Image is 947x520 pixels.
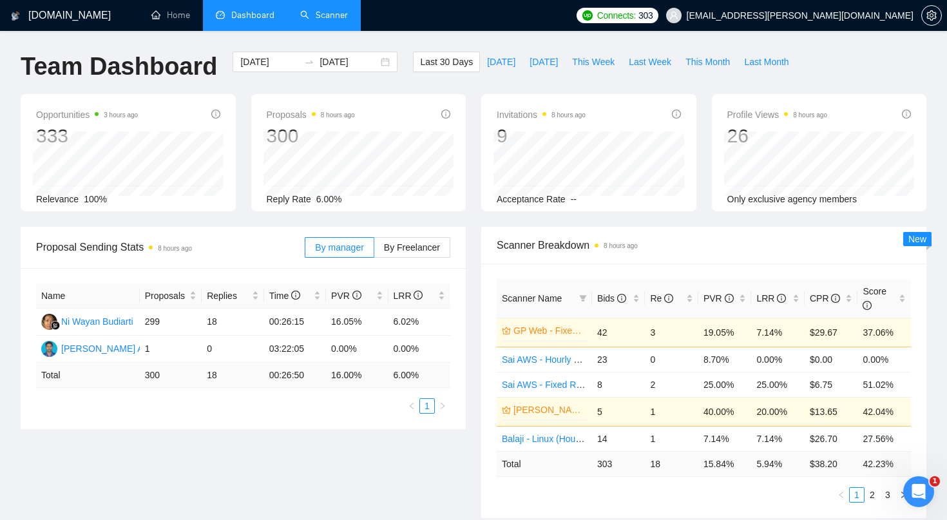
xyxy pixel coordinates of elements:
td: $6.75 [805,372,858,397]
span: LRR [756,293,786,303]
span: dashboard [216,10,225,19]
span: filter [579,294,587,302]
span: Invitations [497,107,586,122]
span: to [304,57,314,67]
td: 18 [645,451,698,476]
h1: Team Dashboard [21,52,217,82]
span: Last 30 Days [420,55,473,69]
a: setting [921,10,942,21]
div: [PERSON_NAME] A [61,342,144,356]
td: 7.14% [751,426,805,451]
span: Replies [207,289,249,303]
span: 100% [84,194,107,204]
td: 16.00 % [326,363,388,388]
span: swap-right [304,57,314,67]
span: Bids [597,293,626,303]
span: info-circle [414,291,423,300]
td: 303 [592,451,646,476]
span: info-circle [211,110,220,119]
span: crown [502,326,511,335]
time: 8 hours ago [793,111,827,119]
span: CPR [810,293,840,303]
span: New [908,234,926,244]
li: 2 [865,487,880,503]
td: 7.14% [751,318,805,347]
span: Proposals [267,107,355,122]
span: Profile Views [727,107,828,122]
td: 42 [592,318,646,347]
a: 2 [865,488,879,502]
span: 6.00% [316,194,342,204]
td: 0.00% [857,347,911,372]
span: Scanner Name [502,293,562,303]
span: Re [650,293,673,303]
span: Time [269,291,300,301]
td: $29.67 [805,318,858,347]
span: info-circle [777,294,786,303]
span: Reply Rate [267,194,311,204]
span: filter [577,289,589,308]
span: 303 [638,8,653,23]
time: 8 hours ago [604,242,638,249]
td: $ 38.20 [805,451,858,476]
span: Dashboard [231,10,274,21]
button: Last 30 Days [413,52,480,72]
a: 1 [850,488,864,502]
td: $13.65 [805,397,858,426]
span: info-circle [725,294,734,303]
span: crown [502,405,511,414]
img: gigradar-bm.png [51,321,60,330]
span: This Week [572,55,615,69]
td: 40.00% [698,397,752,426]
div: 9 [497,124,586,148]
iframe: Intercom live chat [903,476,934,507]
span: [DATE] [530,55,558,69]
td: 6.00 % [388,363,451,388]
li: 3 [880,487,895,503]
a: [PERSON_NAME] - .net (Fixed Cost $100) [513,403,584,417]
td: 42.23 % [857,451,911,476]
td: 2 [645,372,698,397]
span: Opportunities [36,107,138,122]
td: $26.70 [805,426,858,451]
td: 1 [645,426,698,451]
button: left [404,398,419,414]
td: 300 [140,363,202,388]
time: 3 hours ago [104,111,138,119]
span: 1 [930,476,940,486]
div: Ni Wayan Budiarti [61,314,133,329]
td: 1 [645,397,698,426]
td: 6.02% [388,309,451,336]
span: [DATE] [487,55,515,69]
div: 333 [36,124,138,148]
a: homeHome [151,10,190,21]
span: left [408,402,416,410]
span: info-circle [617,294,626,303]
span: By Freelancer [384,242,440,253]
td: Total [36,363,140,388]
span: This Month [685,55,730,69]
span: info-circle [863,301,872,310]
img: upwork-logo.png [582,10,593,21]
a: GP[PERSON_NAME] A [41,343,144,353]
span: info-circle [352,291,361,300]
td: 8.70% [698,347,752,372]
button: setting [921,5,942,26]
span: Last Week [629,55,671,69]
time: 8 hours ago [158,245,192,252]
span: Connects: [597,8,636,23]
span: Relevance [36,194,79,204]
td: 0 [202,336,263,363]
span: left [837,491,845,499]
button: Last Week [622,52,678,72]
a: GP Web - Fixed Rate ($100) [513,323,584,338]
span: info-circle [831,294,840,303]
span: Scanner Breakdown [497,237,911,253]
a: searchScanner [300,10,348,21]
img: GP [41,341,57,357]
td: 00:26:50 [264,363,326,388]
td: 14 [592,426,646,451]
a: NWNi Wayan Budiarti [41,316,133,326]
td: 37.06% [857,318,911,347]
td: 25.00% [751,372,805,397]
